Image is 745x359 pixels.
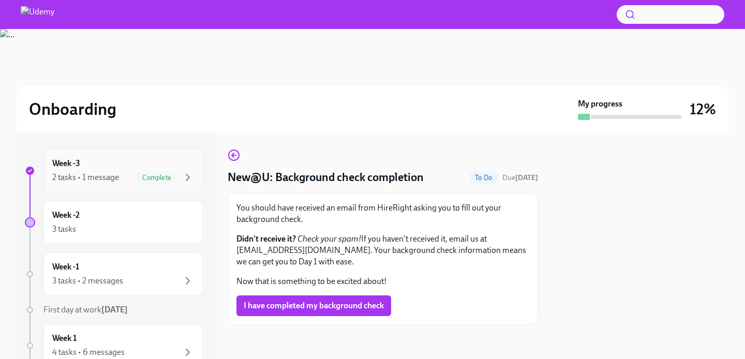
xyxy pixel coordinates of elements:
h3: 12% [690,100,716,118]
a: Week -23 tasks [25,201,203,244]
h6: Week -2 [52,210,80,221]
p: If you haven't received it, email us at [EMAIL_ADDRESS][DOMAIN_NAME]. Your background check infor... [236,233,529,267]
h6: Week -3 [52,158,80,169]
strong: My progress [578,98,622,110]
button: I have completed my background check [236,295,391,316]
p: Now that is something to be excited about! [236,276,529,287]
div: 3 tasks [52,223,76,235]
div: 3 tasks • 2 messages [52,275,123,287]
span: Due [502,173,538,182]
strong: [DATE] [515,173,538,182]
h4: New@U: Background check completion [228,170,424,185]
em: Check your spam! [297,234,361,244]
strong: Didn't receive it? [236,234,296,244]
span: I have completed my background check [244,301,384,311]
a: Week -32 tasks • 1 messageComplete [25,149,203,192]
img: Udemy [21,6,54,23]
span: To Do [469,174,498,182]
span: Complete [136,174,177,182]
a: Week -13 tasks • 2 messages [25,252,203,296]
span: September 26th, 2025 08:00 [502,173,538,183]
span: First day at work [43,305,128,315]
div: 4 tasks • 6 messages [52,347,125,358]
div: 2 tasks • 1 message [52,172,119,183]
h2: Onboarding [29,99,116,119]
a: First day at work[DATE] [25,304,203,316]
h6: Week 1 [52,333,77,344]
h6: Week -1 [52,261,79,273]
p: You should have received an email from HireRight asking you to fill out your background check. [236,202,529,225]
strong: [DATE] [101,305,128,315]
